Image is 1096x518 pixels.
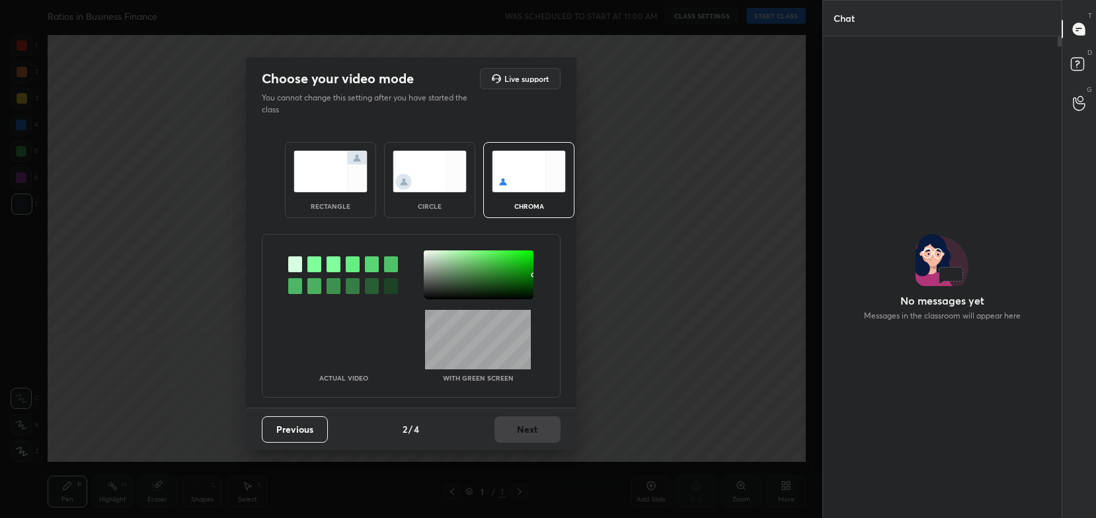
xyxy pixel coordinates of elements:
[414,422,419,436] h4: 4
[409,422,412,436] h4: /
[294,151,368,192] img: normalScreenIcon.ae25ed63.svg
[492,151,566,192] img: chromaScreenIcon.c19ab0a0.svg
[1088,11,1092,20] p: T
[262,92,476,116] p: You cannot change this setting after you have started the class
[262,416,328,443] button: Previous
[1087,48,1092,57] p: D
[304,203,357,209] div: rectangle
[502,203,555,209] div: chroma
[262,70,414,87] h2: Choose your video mode
[504,75,549,83] h5: Live support
[1087,85,1092,94] p: G
[443,375,514,381] p: With green screen
[403,422,407,436] h4: 2
[823,1,865,36] p: Chat
[403,203,456,209] div: circle
[319,375,368,381] p: Actual Video
[393,151,467,192] img: circleScreenIcon.acc0effb.svg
